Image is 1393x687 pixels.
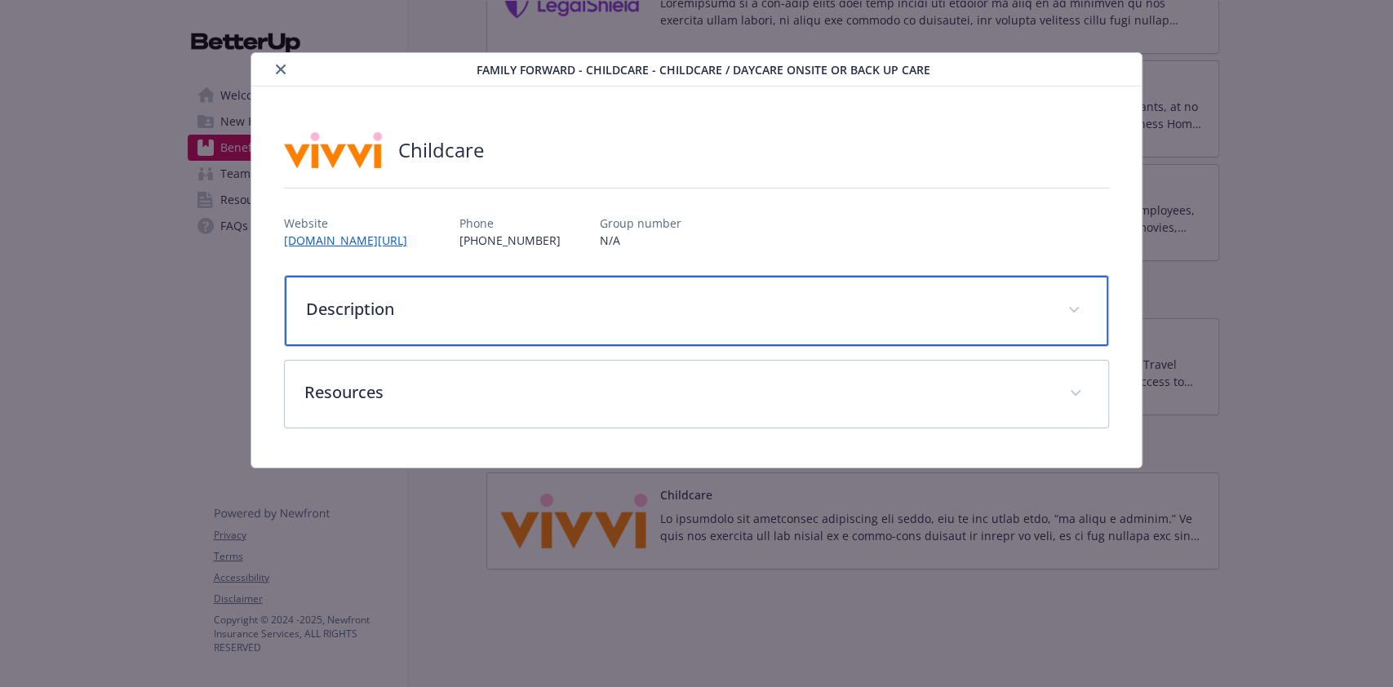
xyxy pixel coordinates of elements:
p: Description [306,297,1047,321]
button: close [271,60,291,79]
p: Group number [600,215,681,232]
div: details for plan Family Forward - Childcare - Childcare / Daycare onsite or back up care [140,52,1254,468]
p: Website [284,215,420,232]
p: Phone [459,215,561,232]
p: N/A [600,232,681,249]
span: Family Forward - Childcare - Childcare / Daycare onsite or back up care [477,61,930,78]
img: Vivvi [284,126,382,175]
p: Resources [304,380,1049,405]
div: Resources [285,361,1107,428]
div: Description [285,276,1107,346]
h2: Childcare [398,136,484,164]
p: [PHONE_NUMBER] [459,232,561,249]
a: [DOMAIN_NAME][URL] [284,233,420,248]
